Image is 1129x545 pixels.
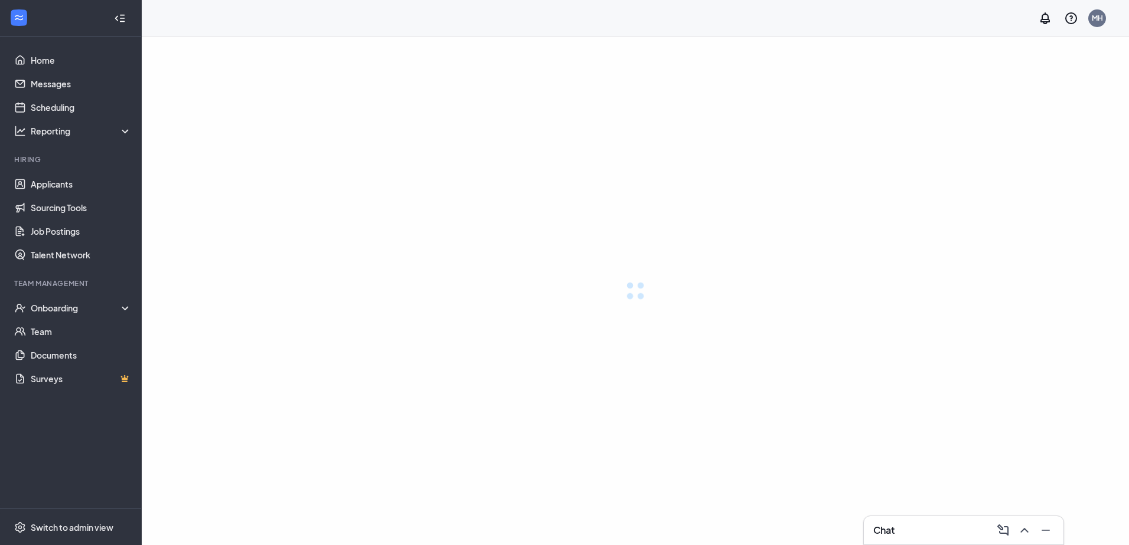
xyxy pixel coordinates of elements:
[114,12,126,24] svg: Collapse
[31,219,132,243] a: Job Postings
[31,172,132,196] a: Applicants
[31,72,132,96] a: Messages
[31,343,132,367] a: Documents
[1039,523,1053,537] svg: Minimize
[14,521,26,533] svg: Settings
[14,302,26,314] svg: UserCheck
[13,12,25,24] svg: WorkstreamLogo
[1038,11,1052,25] svg: Notifications
[31,320,132,343] a: Team
[1092,13,1103,23] div: MH
[1017,523,1032,537] svg: ChevronUp
[31,96,132,119] a: Scheduling
[14,278,129,288] div: Team Management
[14,125,26,137] svg: Analysis
[31,196,132,219] a: Sourcing Tools
[1014,521,1033,540] button: ChevronUp
[31,48,132,72] a: Home
[1064,11,1078,25] svg: QuestionInfo
[31,521,113,533] div: Switch to admin view
[31,367,132,390] a: SurveysCrown
[996,523,1010,537] svg: ComposeMessage
[31,302,132,314] div: Onboarding
[14,155,129,165] div: Hiring
[31,243,132,267] a: Talent Network
[873,524,895,537] h3: Chat
[1035,521,1054,540] button: Minimize
[31,125,132,137] div: Reporting
[993,521,1011,540] button: ComposeMessage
